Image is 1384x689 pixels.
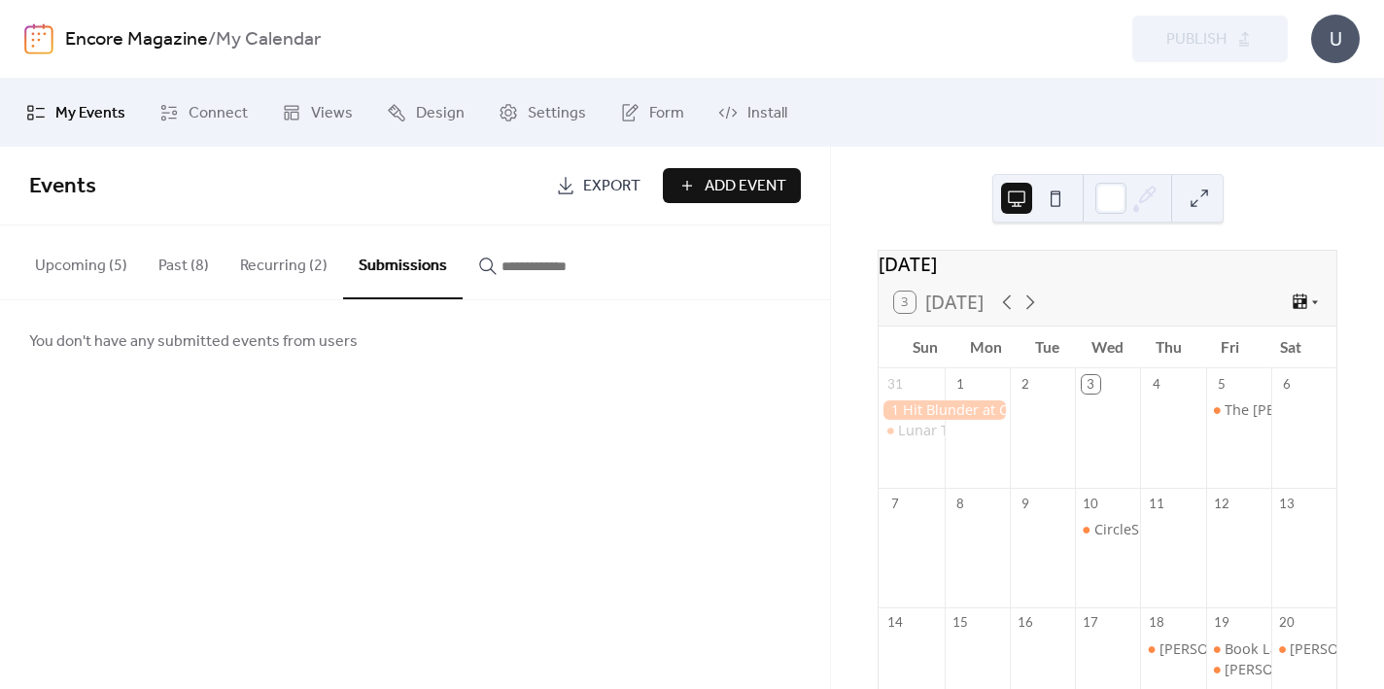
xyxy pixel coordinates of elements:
div: 10 [1082,495,1099,512]
div: 12 [1213,495,1230,512]
a: Form [605,86,699,139]
div: 20 [1278,614,1296,632]
span: Connect [189,102,248,125]
span: My Events [55,102,125,125]
button: Add Event [663,168,801,203]
img: logo [24,23,53,54]
div: Tue [1017,327,1078,368]
a: Design [372,86,479,139]
span: Design [416,102,465,125]
span: Views [311,102,353,125]
div: 5 [1213,375,1230,393]
div: 13 [1278,495,1296,512]
div: 8 [951,495,969,512]
div: 4 [1147,375,1164,393]
span: Events [29,165,96,208]
div: 7 [886,495,904,512]
button: Past (8) [143,225,225,297]
span: Add Event [705,175,786,198]
div: Lunar Tide @ Shuckin’ Shack [PERSON_NAME] [898,421,1200,440]
span: Export [583,175,640,198]
div: CircleSinging ILM [1094,520,1208,539]
button: Submissions [343,225,463,299]
span: Settings [528,102,586,125]
a: Settings [484,86,601,139]
div: 15 [951,614,969,632]
span: You don't have any submitted events from users [29,330,358,354]
div: Thu [1138,327,1199,368]
a: My Events [12,86,140,139]
div: 16 [1017,614,1034,632]
div: [DATE] [879,251,1336,279]
div: Sat [1260,327,1321,368]
div: 3 [1082,375,1099,393]
div: Sun [894,327,955,368]
a: Views [267,86,367,139]
div: 6 [1278,375,1296,393]
div: 9 [1017,495,1034,512]
span: Form [649,102,684,125]
div: 11 [1147,495,1164,512]
button: Recurring (2) [225,225,343,297]
div: U [1311,15,1360,63]
div: Book Launch: "Crafting the Wheel of the Year" [1206,639,1271,659]
div: Wed [1077,327,1138,368]
div: 17 [1082,614,1099,632]
div: 2 [1017,375,1034,393]
a: Install [704,86,802,139]
div: 19 [1213,614,1230,632]
a: Encore Magazine [65,21,208,58]
a: Export [541,168,655,203]
div: 31 [886,375,904,393]
div: William and Judith – a play by Cody Daigle-Orians [1140,639,1205,659]
div: Mon [955,327,1017,368]
div: The Petty Mac Revue @ Waterline Brewing Co. [1206,400,1271,420]
div: 1 Hit Blunder at Cloud 9 [879,400,1009,420]
b: My Calendar [216,21,321,58]
div: 14 [886,614,904,632]
div: William and Judith – a play by Cody Daigle-Orians [1271,639,1336,659]
a: Connect [145,86,262,139]
div: Lunar Tide @ Shuckin’ Shack Leland [879,421,944,440]
div: Fri [1199,327,1261,368]
span: Install [747,102,787,125]
div: 1 [951,375,969,393]
div: William and Judith – a play by Cody Daigle-Orians [1206,660,1271,679]
div: 18 [1147,614,1164,632]
button: Upcoming (5) [19,225,143,297]
b: / [208,21,216,58]
div: CircleSinging ILM [1075,520,1140,539]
